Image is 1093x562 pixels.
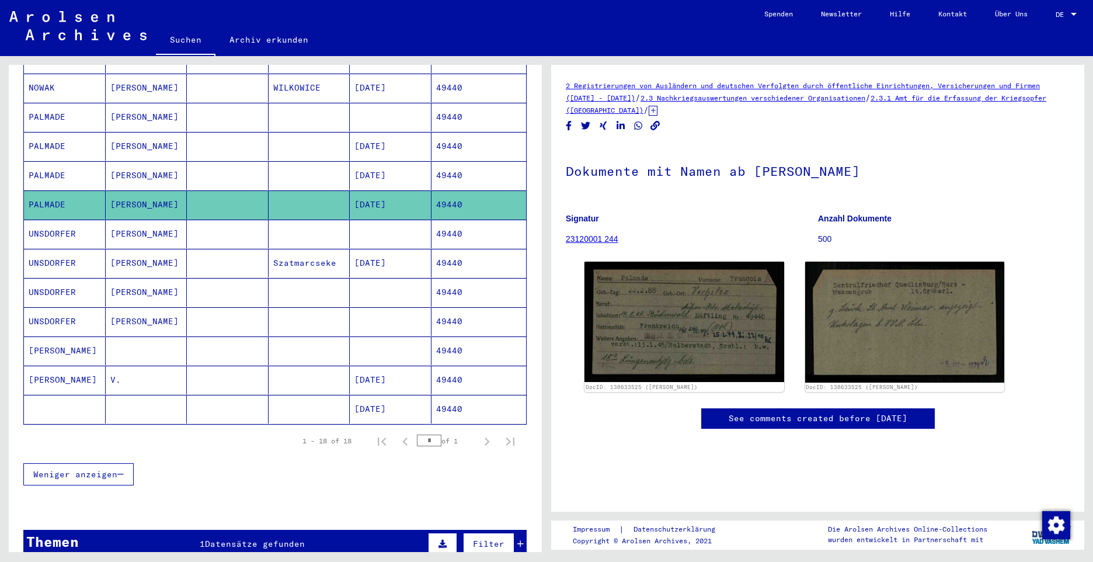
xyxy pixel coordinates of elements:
[729,412,907,425] a: See comments created before [DATE]
[302,436,351,446] div: 1 – 18 of 18
[499,429,522,453] button: Last page
[818,214,892,223] b: Anzahl Dokumente
[24,161,106,190] mat-cell: PALMADE
[350,366,431,394] mat-cell: [DATE]
[431,366,527,394] mat-cell: 49440
[26,531,79,552] div: Themen
[566,144,1070,196] h1: Dokumente mit Namen ab [PERSON_NAME]
[24,336,106,365] mat-cell: [PERSON_NAME]
[269,249,350,277] mat-cell: Szatmarcseke
[431,395,527,424] mat-cell: 49440
[431,278,527,307] mat-cell: 49440
[24,103,106,131] mat-cell: PALMADE
[624,523,729,536] a: Datenschutzerklärung
[24,190,106,219] mat-cell: PALMADE
[215,26,322,54] a: Archiv erkunden
[431,220,527,248] mat-cell: 49440
[597,119,610,133] button: Share on Xing
[370,429,394,453] button: First page
[573,536,729,546] p: Copyright © Arolsen Archives, 2021
[580,119,592,133] button: Share on Twitter
[106,220,187,248] mat-cell: [PERSON_NAME]
[828,535,987,545] p: wurden entwickelt in Partnerschaft mit
[24,132,106,161] mat-cell: PALMADE
[1042,511,1070,539] div: Zustimmung ändern
[615,119,627,133] button: Share on LinkedIn
[106,249,187,277] mat-cell: [PERSON_NAME]
[394,429,417,453] button: Previous page
[24,220,106,248] mat-cell: UNSDORFER
[106,132,187,161] mat-cell: [PERSON_NAME]
[350,161,431,190] mat-cell: [DATE]
[566,81,1040,102] a: 2 Registrierungen von Ausländern und deutschen Verfolgten durch öffentliche Einrichtungen, Versic...
[106,161,187,190] mat-cell: [PERSON_NAME]
[24,278,106,307] mat-cell: UNSDORFER
[269,74,350,102] mat-cell: WILKOWICE
[641,93,865,102] a: 2.3 Nachkriegsauswertungen verschiedener Organisationen
[350,74,431,102] mat-cell: [DATE]
[33,469,117,480] span: Weniger anzeigen
[205,539,305,549] span: Datensätze gefunden
[584,262,784,382] img: 001.jpg
[566,234,618,244] a: 23120001 244
[463,533,514,555] button: Filter
[1056,11,1068,19] span: DE
[24,366,106,394] mat-cell: [PERSON_NAME]
[473,539,504,549] span: Filter
[573,523,619,536] a: Impressum
[106,366,187,394] mat-cell: V.
[828,524,987,535] p: Die Arolsen Archives Online-Collections
[106,103,187,131] mat-cell: [PERSON_NAME]
[635,92,641,103] span: /
[563,119,575,133] button: Share on Facebook
[431,336,527,365] mat-cell: 49440
[106,307,187,336] mat-cell: [PERSON_NAME]
[106,74,187,102] mat-cell: [PERSON_NAME]
[566,214,599,223] b: Signatur
[24,249,106,277] mat-cell: UNSDORFER
[431,190,527,219] mat-cell: 49440
[805,262,1005,382] img: 002.jpg
[350,190,431,219] mat-cell: [DATE]
[643,105,649,115] span: /
[350,249,431,277] mat-cell: [DATE]
[106,278,187,307] mat-cell: [PERSON_NAME]
[649,119,662,133] button: Copy link
[1029,520,1073,549] img: yv_logo.png
[23,463,134,485] button: Weniger anzeigen
[431,161,527,190] mat-cell: 49440
[586,384,698,390] a: DocID: 130633525 ([PERSON_NAME])
[417,435,475,446] div: of 1
[475,429,499,453] button: Next page
[350,395,431,424] mat-cell: [DATE]
[350,132,431,161] mat-cell: [DATE]
[24,74,106,102] mat-cell: NOWAK
[865,92,871,103] span: /
[1042,511,1070,539] img: Zustimmung ändern
[431,74,527,102] mat-cell: 49440
[431,132,527,161] mat-cell: 49440
[106,190,187,219] mat-cell: [PERSON_NAME]
[431,249,527,277] mat-cell: 49440
[431,307,527,336] mat-cell: 49440
[632,119,645,133] button: Share on WhatsApp
[573,523,729,536] div: |
[200,539,205,549] span: 1
[806,384,918,390] a: DocID: 130633525 ([PERSON_NAME])
[431,103,527,131] mat-cell: 49440
[156,26,215,56] a: Suchen
[818,233,1070,245] p: 500
[9,11,147,40] img: Arolsen_neg.svg
[24,307,106,336] mat-cell: UNSDORFER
